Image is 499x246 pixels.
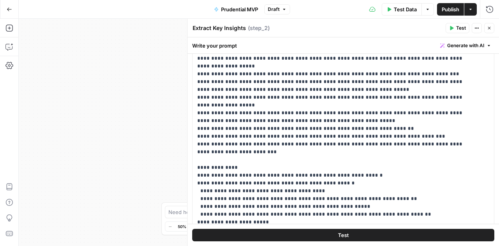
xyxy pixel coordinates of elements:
[442,5,459,13] span: Publish
[188,37,499,53] div: Write your prompt
[338,231,349,239] span: Test
[248,24,270,32] span: ( step_2 )
[221,5,258,13] span: Prudential MVP
[209,3,263,16] button: Prudential MVP
[193,24,246,32] textarea: Extract Key Insights
[264,4,290,14] button: Draft
[382,3,421,16] button: Test Data
[192,229,494,241] button: Test
[446,23,469,33] button: Test
[394,5,417,13] span: Test Data
[178,223,186,230] span: 50%
[268,6,280,13] span: Draft
[437,41,494,51] button: Generate with AI
[437,3,464,16] button: Publish
[456,25,466,32] span: Test
[447,42,484,49] span: Generate with AI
